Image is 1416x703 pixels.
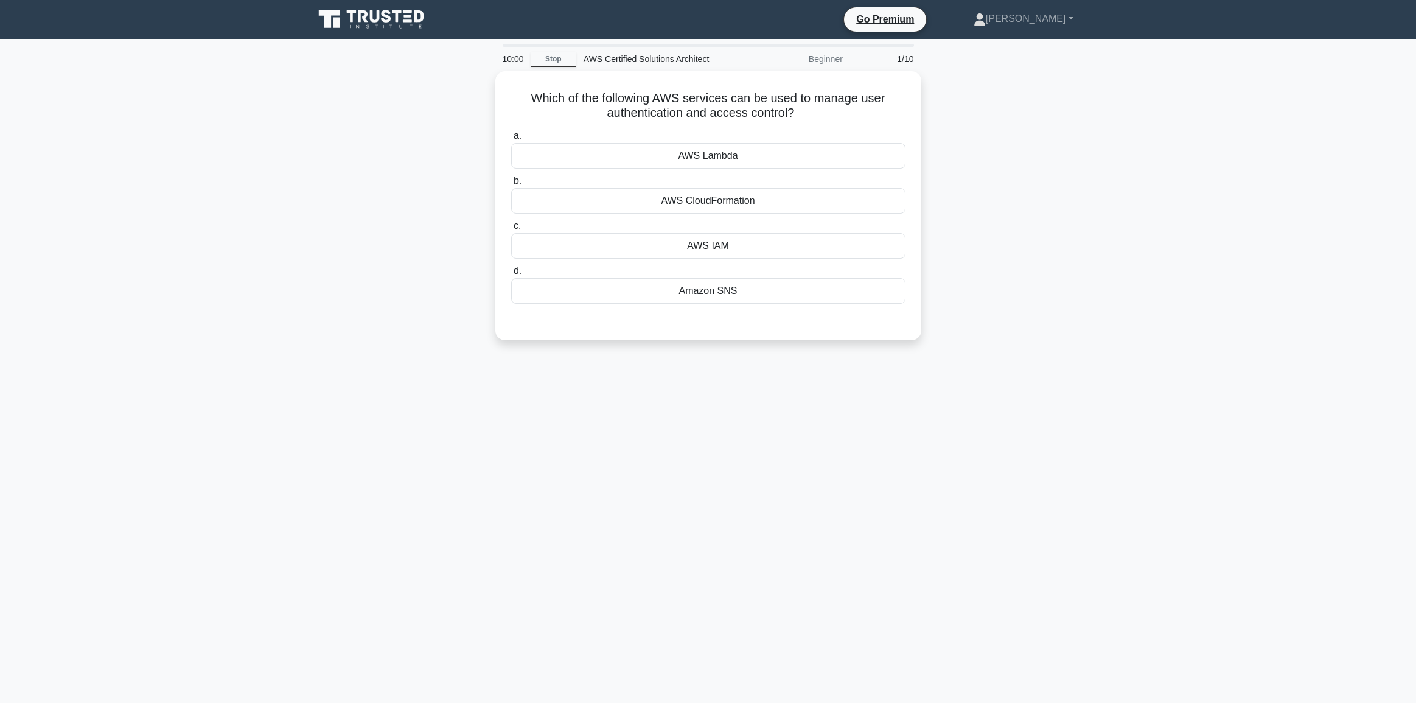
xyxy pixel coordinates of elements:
div: Amazon SNS [511,278,905,304]
h5: Which of the following AWS services can be used to manage user authentication and access control? [510,91,907,121]
a: Stop [531,52,576,67]
span: d. [514,265,521,276]
span: b. [514,175,521,186]
span: a. [514,130,521,141]
span: c. [514,220,521,231]
a: [PERSON_NAME] [944,7,1103,31]
div: AWS Certified Solutions Architect [576,47,744,71]
div: AWS Lambda [511,143,905,169]
div: 10:00 [495,47,531,71]
div: AWS CloudFormation [511,188,905,214]
div: AWS IAM [511,233,905,259]
a: Go Premium [849,12,921,27]
div: Beginner [744,47,850,71]
div: 1/10 [850,47,921,71]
